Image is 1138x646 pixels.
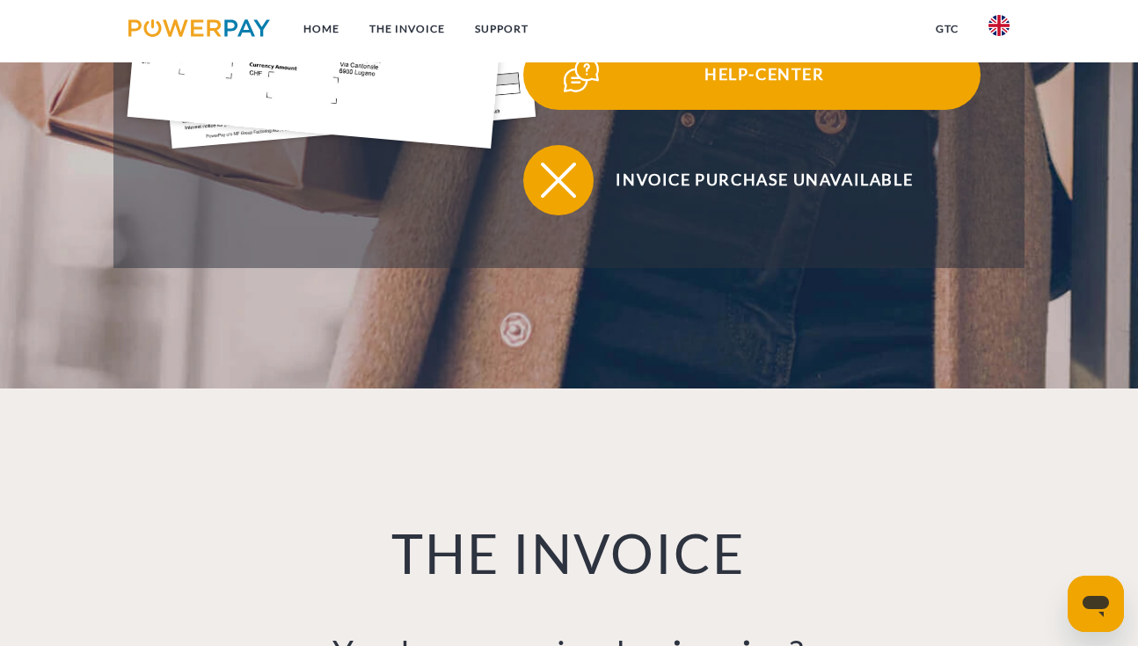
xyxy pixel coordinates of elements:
a: GTC [921,13,974,45]
img: en [988,15,1010,36]
a: Support [460,13,543,45]
img: logo-powerpay.svg [128,19,270,37]
span: Invoice purchase unavailable [549,145,980,215]
button: Help-Center [523,40,981,110]
a: THE INVOICE [354,13,460,45]
img: qb_help.svg [559,53,603,97]
span: Help-Center [549,40,980,110]
iframe: Button to launch messaging window [1068,576,1124,632]
img: qb_close.svg [536,158,580,202]
button: Invoice purchase unavailable [523,145,981,215]
h1: THE INVOICE [128,520,1010,588]
a: Home [288,13,354,45]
